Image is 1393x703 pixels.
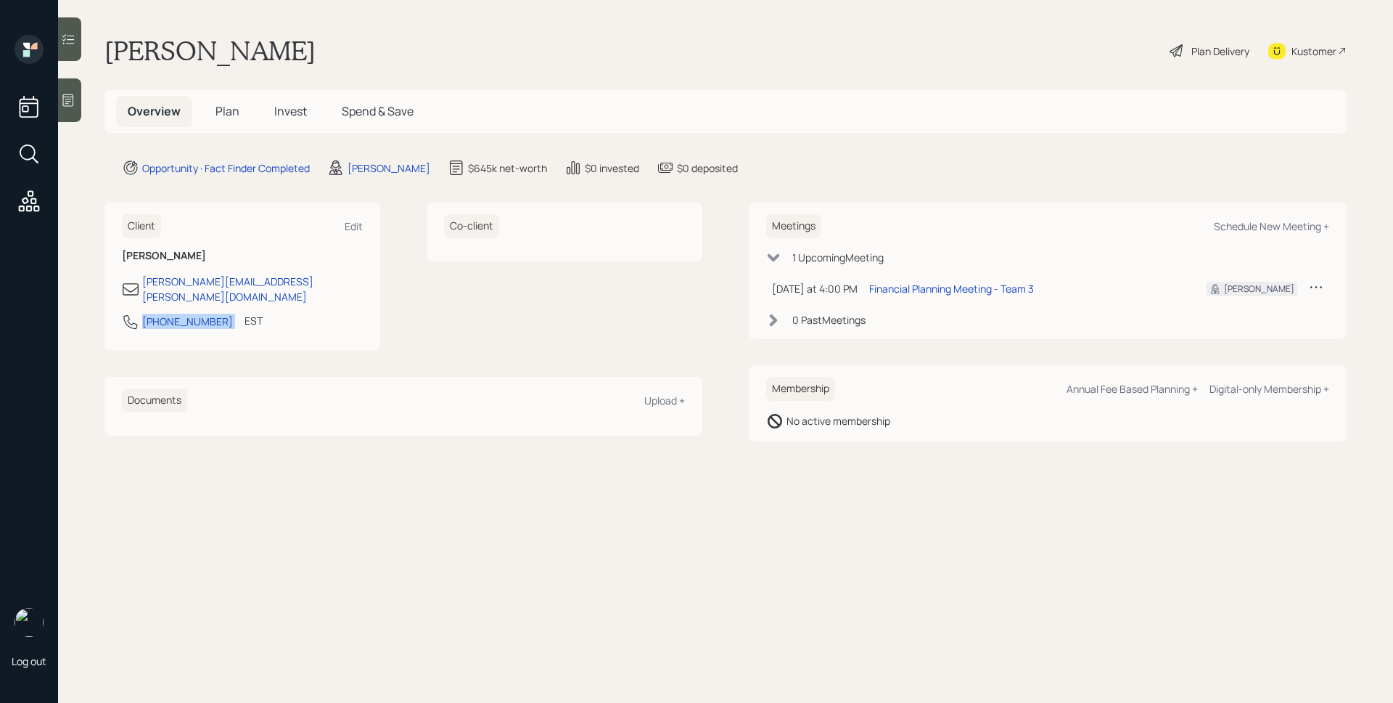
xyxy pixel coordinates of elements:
h1: [PERSON_NAME] [104,35,316,67]
div: Digital-only Membership + [1209,382,1329,396]
div: [DATE] at 4:00 PM [772,281,858,296]
div: Upload + [644,394,685,407]
div: $0 deposited [677,160,738,176]
span: Overview [128,103,181,119]
div: 0 Past Meeting s [792,312,866,328]
div: Annual Fee Based Planning + [1067,382,1198,396]
div: No active membership [786,413,890,428]
h6: Client [122,214,161,238]
div: Financial Planning Meeting - Team 3 [869,281,1034,296]
div: [PERSON_NAME] [348,160,430,176]
span: Invest [274,103,307,119]
div: EST [245,313,263,328]
div: Schedule New Meeting + [1214,219,1329,233]
h6: Documents [122,389,187,413]
div: Kustomer [1291,44,1336,59]
div: [PERSON_NAME] [1224,283,1294,296]
div: [PHONE_NUMBER] [142,314,233,329]
h6: Membership [766,377,835,401]
div: $0 invested [585,160,639,176]
h6: Meetings [766,214,821,238]
h6: Co-client [444,214,499,238]
div: Plan Delivery [1191,44,1249,59]
div: Log out [12,654,46,668]
img: james-distasi-headshot.png [15,608,44,637]
div: Edit [345,219,363,233]
span: Spend & Save [342,103,414,119]
h6: [PERSON_NAME] [122,250,363,262]
span: Plan [215,103,239,119]
div: Opportunity · Fact Finder Completed [142,160,310,176]
div: 1 Upcoming Meeting [792,250,884,265]
div: [PERSON_NAME][EMAIL_ADDRESS][PERSON_NAME][DOMAIN_NAME] [142,274,363,304]
div: $645k net-worth [468,160,547,176]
